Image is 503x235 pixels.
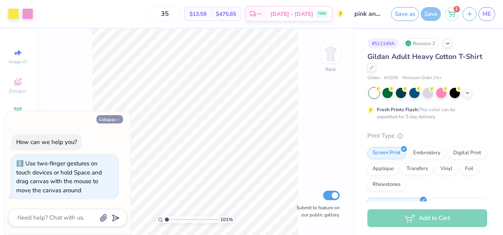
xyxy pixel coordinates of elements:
[367,52,482,61] span: Gildan Adult Heavy Cotton T-Shirt
[377,106,474,120] div: This color can be expedited for 5 day delivery.
[325,66,336,73] div: Back
[292,204,340,218] label: Submit to feature on our public gallery.
[149,7,180,21] input: – –
[216,10,236,18] span: $475.65
[367,38,399,48] div: # 511149A
[367,147,406,159] div: Screen Print
[9,88,26,94] span: Designs
[367,131,487,140] div: Print Type
[482,9,491,19] span: ME
[16,138,77,146] div: How can we help you?
[377,106,419,113] strong: Fresh Prints Flash:
[367,179,406,191] div: Rhinestones
[348,6,387,22] input: Untitled Design
[270,10,313,18] span: [DATE] - [DATE]
[448,147,486,159] div: Digital Print
[189,10,206,18] span: $13.59
[367,163,399,175] div: Applique
[318,11,326,17] span: FREE
[220,216,233,223] span: 101 %
[460,163,478,175] div: Foil
[323,46,338,62] img: Back
[384,75,398,81] span: # G500
[403,38,439,48] div: Revision 2
[367,75,380,81] span: Gildan
[96,115,123,123] button: Collapse
[16,159,102,194] div: Use two-finger gestures on touch devices or hold Space and drag canvas with the mouse to move the...
[402,75,442,81] span: Minimum Order: 24 +
[391,7,419,21] button: Save as
[435,163,458,175] div: Vinyl
[454,6,460,12] span: 2
[478,7,495,21] a: ME
[9,59,27,65] span: Image AI
[408,147,446,159] div: Embroidery
[401,163,433,175] div: Transfers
